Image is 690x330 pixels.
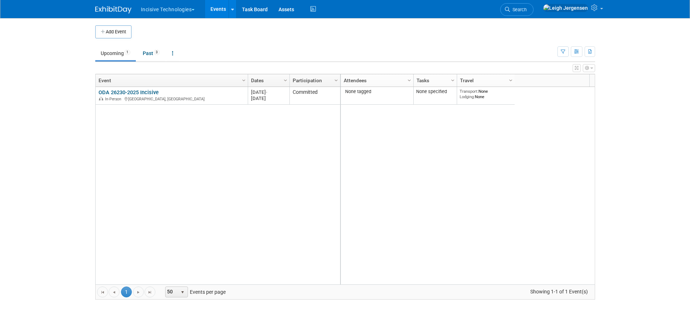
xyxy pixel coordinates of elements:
[406,78,412,83] span: Column Settings
[449,74,457,85] a: Column Settings
[137,46,165,60] a: Past3
[97,287,108,297] a: Go to the first page
[133,287,144,297] a: Go to the next page
[111,289,117,295] span: Go to the previous page
[251,95,286,101] div: [DATE]
[281,74,289,85] a: Column Settings
[145,287,155,297] a: Go to the last page
[147,289,153,295] span: Go to the last page
[240,74,248,85] a: Column Settings
[460,89,478,94] span: Transport:
[100,289,105,295] span: Go to the first page
[417,74,452,87] a: Tasks
[95,25,131,38] button: Add Event
[332,74,340,85] a: Column Settings
[523,287,594,297] span: Showing 1-1 of 1 Event(s)
[289,87,340,105] td: Committed
[343,89,410,95] div: None tagged
[450,78,456,83] span: Column Settings
[283,78,288,83] span: Column Settings
[166,287,178,297] span: 50
[109,287,120,297] a: Go to the previous page
[344,74,409,87] a: Attendees
[460,74,510,87] a: Travel
[95,46,136,60] a: Upcoming1
[251,74,285,87] a: Dates
[99,89,159,96] a: ODA 26230-2025 Incisive
[99,97,103,100] img: In-Person Event
[105,97,124,101] span: In-Person
[241,78,247,83] span: Column Settings
[135,289,141,295] span: Go to the next page
[154,50,160,55] span: 3
[121,287,132,297] span: 1
[180,289,185,295] span: select
[510,7,527,12] span: Search
[416,89,454,95] div: None specified
[460,89,512,99] div: None None
[156,287,233,297] span: Events per page
[266,89,267,95] span: -
[99,96,244,102] div: [GEOGRAPHIC_DATA], [GEOGRAPHIC_DATA]
[543,4,588,12] img: Leigh Jergensen
[405,74,413,85] a: Column Settings
[99,74,243,87] a: Event
[507,74,515,85] a: Column Settings
[508,78,514,83] span: Column Settings
[251,89,286,95] div: [DATE]
[124,50,130,55] span: 1
[95,6,131,13] img: ExhibitDay
[460,94,475,99] span: Lodging:
[293,74,335,87] a: Participation
[333,78,339,83] span: Column Settings
[500,3,534,16] a: Search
